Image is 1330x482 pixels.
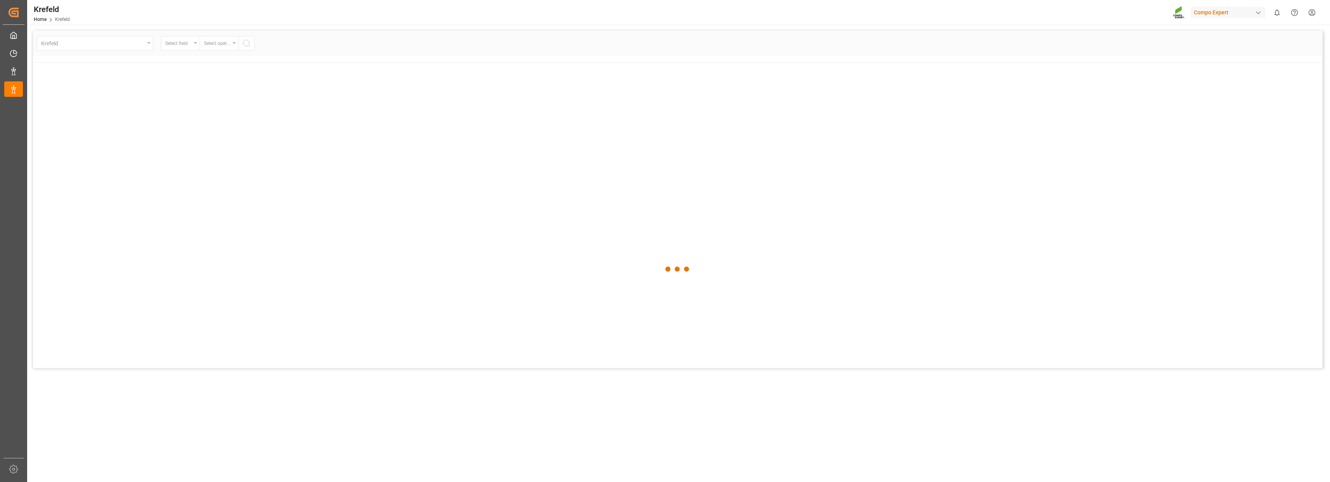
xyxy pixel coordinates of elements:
[1268,4,1286,21] button: show 0 new notifications
[1191,7,1265,18] div: Compo Expert
[1286,4,1303,21] button: Help Center
[1173,6,1185,19] img: Screenshot%202023-09-29%20at%2010.02.21.png_1712312052.png
[34,17,47,22] a: Home
[1191,5,1268,20] button: Compo Expert
[34,3,70,15] div: Krefeld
